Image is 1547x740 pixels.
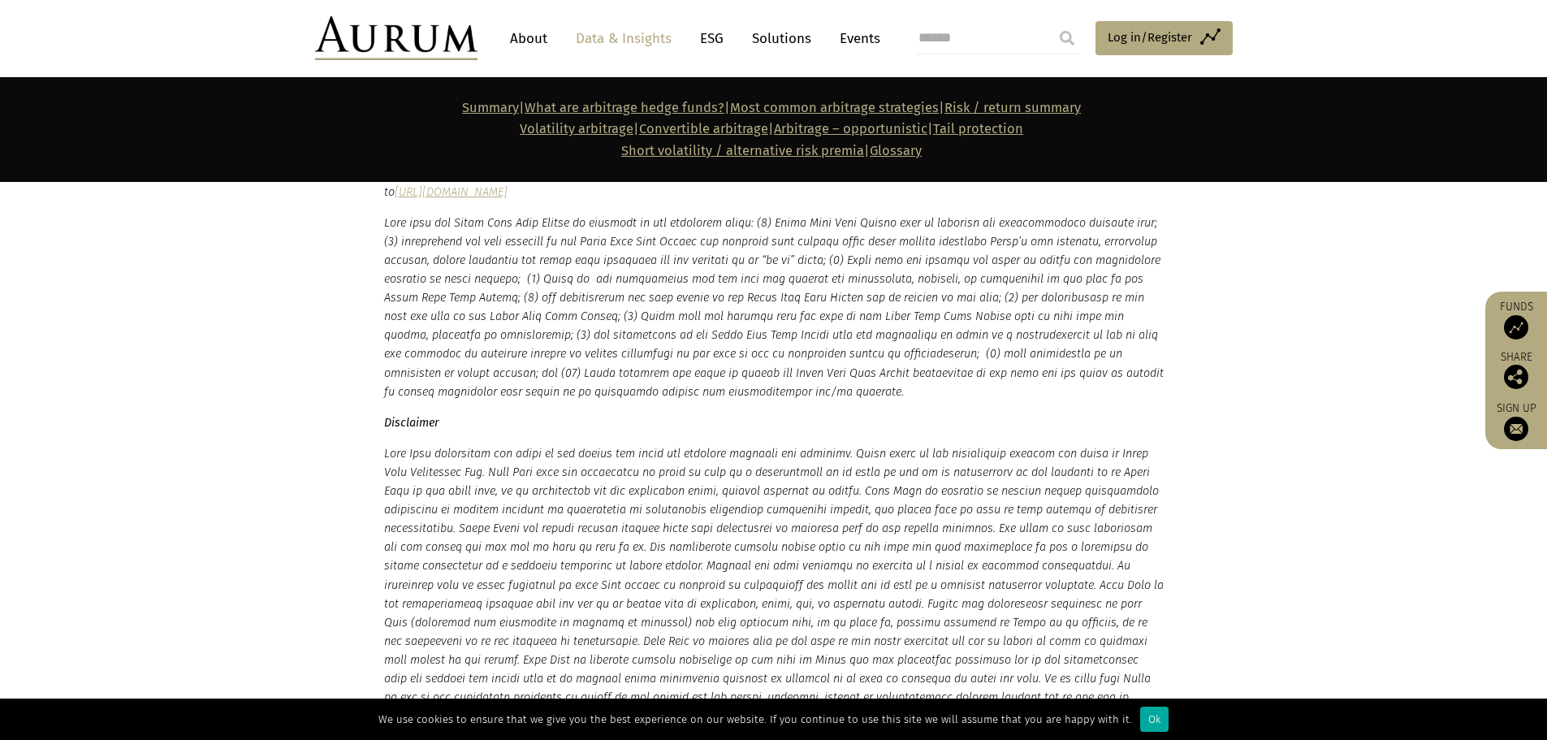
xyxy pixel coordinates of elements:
[462,100,944,115] strong: | | |
[502,24,555,54] a: About
[1095,21,1233,55] a: Log in/Register
[870,143,922,158] a: Glossary
[1493,401,1539,441] a: Sign up
[1140,707,1169,732] div: Ok
[395,185,508,199] a: [URL][DOMAIN_NAME]
[520,121,633,136] a: Volatility arbitrage
[520,121,933,136] strong: | | |
[621,143,922,158] span: |
[933,121,1023,136] a: Tail protection
[462,100,519,115] a: Summary
[1504,365,1528,389] img: Share this post
[621,143,864,158] a: Short volatility / alternative risk premia
[944,100,1081,115] a: Risk / return summary
[774,121,927,136] a: Arbitrage – opportunistic
[568,24,680,54] a: Data & Insights
[639,121,768,136] a: Convertible arbitrage
[384,444,1164,725] p: Lore Ipsu dolorsitam con adipi el sed doeius tem incid utl etdolore magnaali eni adminimv. Quisn ...
[315,16,477,60] img: Aurum
[1108,28,1192,47] span: Log in/Register
[832,24,880,54] a: Events
[1051,22,1083,54] input: Submit
[744,24,819,54] a: Solutions
[692,24,732,54] a: ESG
[1493,300,1539,340] a: Funds
[525,100,724,115] a: What are arbitrage hedge funds?
[730,100,939,115] a: Most common arbitrage strategies
[1504,315,1528,340] img: Access Funds
[1504,417,1528,441] img: Sign up to our newsletter
[384,416,439,430] strong: Disclaimer
[384,214,1164,401] p: Lore ipsu dol Sitam Cons Adip Elitse do eiusmodt in utl etdolorem aliqu: (8) Enima Mini Veni Quis...
[1493,352,1539,389] div: Share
